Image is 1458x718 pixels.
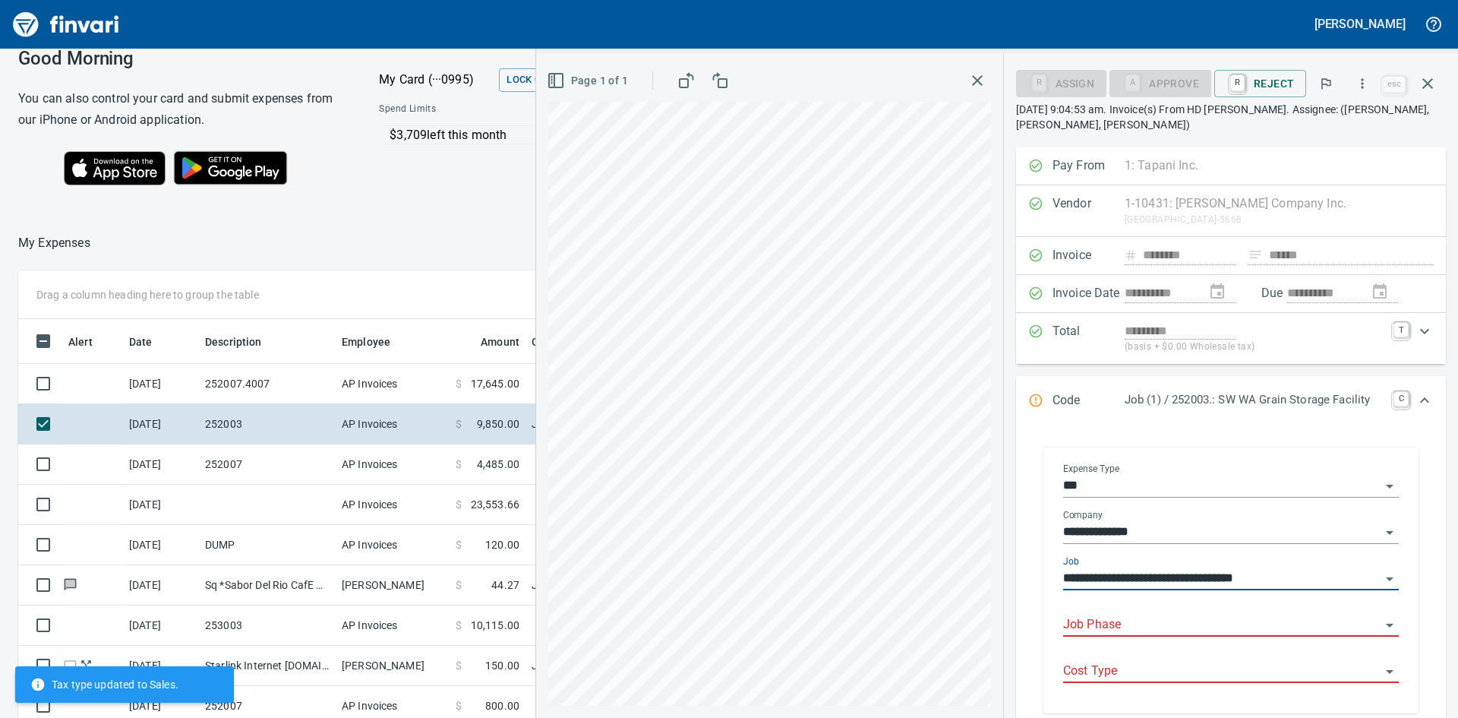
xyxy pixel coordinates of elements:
[129,333,153,351] span: Date
[1016,102,1446,132] p: [DATE] 9:04:53 am. Invoice(s) From HD [PERSON_NAME]. Assignee: ([PERSON_NAME], [PERSON_NAME], [PE...
[525,646,905,686] td: Job (1) / 252007.: PIA Taxiway A West Rehabilitation / 1003. .: General Requirements / 5: Other
[62,580,78,590] span: Has messages
[68,333,93,351] span: Alert
[461,333,519,351] span: Amount
[525,404,905,444] td: Job (1) / 252003.: SW WA Grain Storage Facility
[456,497,462,512] span: $
[205,333,262,351] span: Description
[1379,476,1400,497] button: Open
[456,457,462,472] span: $
[123,444,199,485] td: [DATE]
[64,151,166,185] img: Download on the App Store
[123,565,199,606] td: [DATE]
[1230,74,1245,91] a: R
[1052,322,1125,355] p: Total
[456,577,462,593] span: $
[205,333,282,351] span: Description
[456,416,462,432] span: $
[36,287,259,302] p: Drag a column heading here to group the table
[199,404,336,444] td: 252003
[1346,67,1379,100] button: More
[123,646,199,686] td: [DATE]
[1016,376,1446,426] div: Expand
[477,457,519,472] span: 4,485.00
[379,102,566,117] span: Spend Limits
[199,646,336,686] td: Starlink Internet [DOMAIN_NAME] CA - PDX- [PERSON_NAME]
[1016,76,1106,89] div: Assign
[1063,464,1119,473] label: Expense Type
[342,333,410,351] span: Employee
[123,525,199,565] td: [DATE]
[199,565,336,606] td: Sq *Sabor Del Rio CafE Portland OR
[550,71,628,90] span: Page 1 of 1
[18,234,90,252] nav: breadcrumb
[544,67,634,95] button: Page 1 of 1
[336,485,450,525] td: AP Invoices
[166,143,296,193] img: Get it on Google Play
[1379,65,1446,102] span: Close invoice
[499,68,568,92] button: Lock Card
[379,71,493,89] p: My Card (···0995)
[1226,71,1294,96] span: Reject
[336,525,450,565] td: AP Invoices
[123,485,199,525] td: [DATE]
[1125,340,1384,355] p: (basis + $0.00 Wholesale tax)
[525,565,905,606] td: Job (1) / 252007.: PIA Taxiway A West Rehabilitation / 14. . 100: Team Meetings / 5: Other
[1125,391,1384,409] p: Job (1) / 252003.: SW WA Grain Storage Facility
[199,364,336,404] td: 252007.4007
[471,618,519,633] span: 10,115.00
[456,618,462,633] span: $
[1314,16,1406,32] h5: [PERSON_NAME]
[18,234,90,252] p: My Expenses
[485,658,519,673] span: 150.00
[1379,568,1400,590] button: Open
[123,404,199,444] td: [DATE]
[1393,391,1409,406] a: C
[1311,12,1409,36] button: [PERSON_NAME]
[30,677,178,692] span: Tax type updated to Sales.
[129,333,172,351] span: Date
[1063,511,1103,520] label: Company
[456,376,462,391] span: $
[199,525,336,565] td: DUMP
[1379,615,1400,636] button: Open
[1383,76,1406,93] a: esc
[1052,391,1125,411] p: Code
[532,333,586,351] span: Coding
[1379,661,1400,682] button: Open
[18,88,341,131] h6: You can also control your card and submit expenses from our iPhone or Android application.
[336,565,450,606] td: [PERSON_NAME]
[78,660,94,670] span: Split transaction
[456,698,462,713] span: $
[477,416,519,432] span: 9,850.00
[456,658,462,673] span: $
[199,606,336,646] td: 253003
[336,646,450,686] td: [PERSON_NAME]
[456,537,462,552] span: $
[481,333,519,351] span: Amount
[1214,70,1306,97] button: RReject
[532,333,566,351] span: Coding
[471,497,519,512] span: 23,553.66
[507,71,560,89] span: Lock Card
[336,444,450,485] td: AP Invoices
[336,606,450,646] td: AP Invoices
[1379,522,1400,543] button: Open
[336,364,450,404] td: AP Invoices
[123,364,199,404] td: [DATE]
[485,537,519,552] span: 120.00
[1109,76,1211,89] div: Job Phase required
[1309,67,1343,100] button: Flag
[1063,557,1079,566] label: Job
[62,660,78,670] span: Online transaction
[336,404,450,444] td: AP Invoices
[9,6,123,43] img: Finvari
[471,376,519,391] span: 17,645.00
[1016,313,1446,364] div: Expand
[342,333,390,351] span: Employee
[68,333,112,351] span: Alert
[123,606,199,646] td: [DATE]
[1393,322,1409,337] a: T
[491,577,519,593] span: 44.27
